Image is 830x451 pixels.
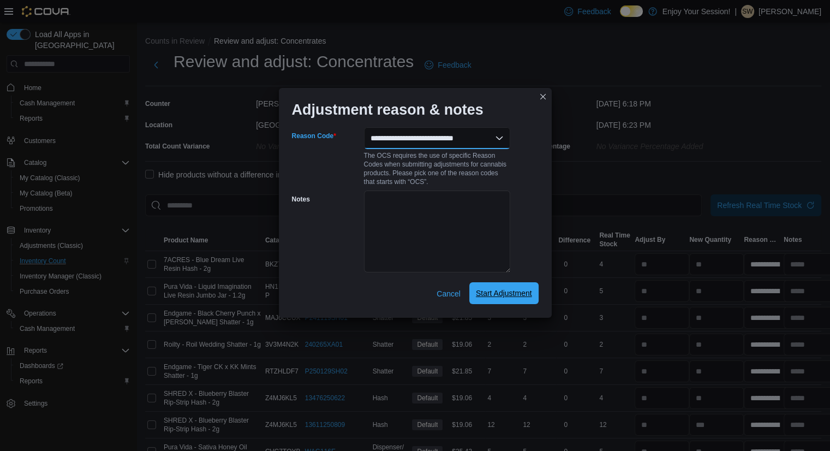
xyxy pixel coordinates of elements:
button: Closes this modal window [536,90,550,103]
label: Reason Code [292,132,336,140]
span: Cancel [437,288,461,299]
h1: Adjustment reason & notes [292,101,483,118]
span: Start Adjustment [476,288,532,299]
button: Cancel [432,283,465,305]
div: The OCS requires the use of specific Reason Codes when submitting adjustments for cannabis produc... [364,149,510,186]
button: Start Adjustment [469,282,539,304]
label: Notes [292,195,310,204]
